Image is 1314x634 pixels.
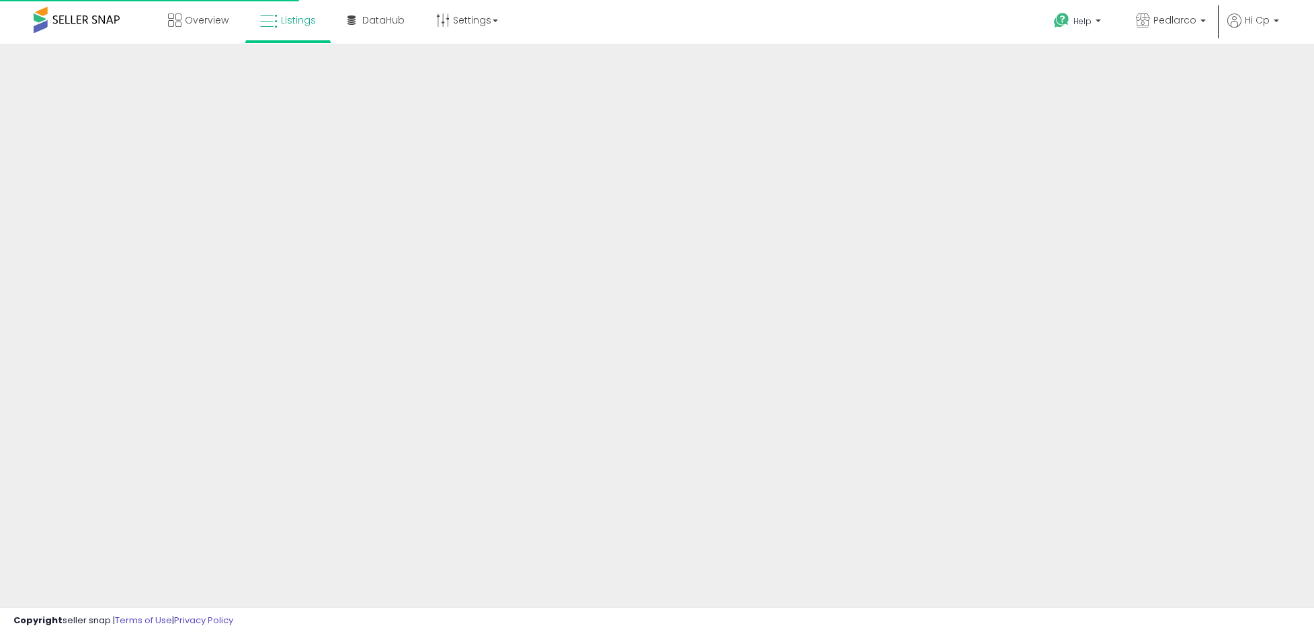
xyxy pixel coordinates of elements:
[1053,12,1070,29] i: Get Help
[1245,13,1270,27] span: Hi Cp
[1043,2,1114,44] a: Help
[1227,13,1279,44] a: Hi Cp
[185,13,229,27] span: Overview
[1073,15,1092,27] span: Help
[281,13,316,27] span: Listings
[1153,13,1196,27] span: Pedlarco
[362,13,405,27] span: DataHub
